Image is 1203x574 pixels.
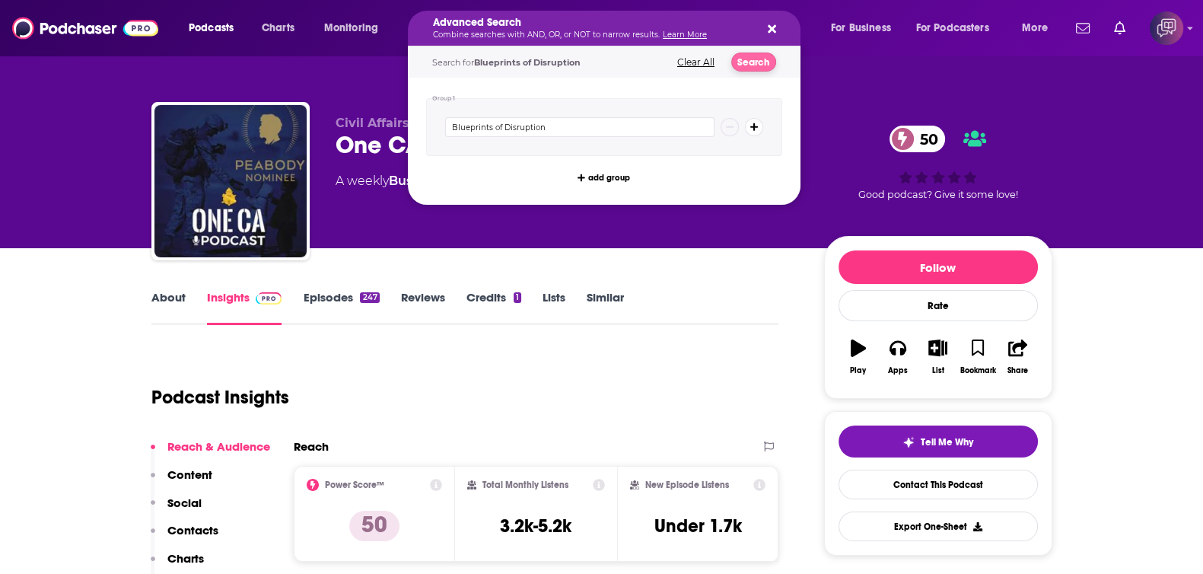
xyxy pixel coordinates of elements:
div: 50Good podcast? Give it some love! [824,116,1052,210]
p: Social [167,496,202,510]
div: Share [1007,366,1028,375]
p: 50 [349,511,399,541]
button: Clear All [673,57,719,68]
button: Reach & Audience [151,439,270,467]
h1: Podcast Insights [151,386,289,409]
div: Search podcasts, credits, & more... [422,11,815,46]
p: Content [167,467,212,482]
div: 247 [360,292,379,303]
button: Export One-Sheet [839,512,1038,541]
button: Follow [839,250,1038,284]
img: tell me why sparkle [902,436,915,448]
button: Share [998,330,1037,384]
div: Rate [839,290,1038,321]
div: Play [850,366,866,375]
a: Show notifications dropdown [1070,15,1096,41]
img: One CA Podcast [154,105,307,257]
button: Content [151,467,212,496]
a: Reviews [401,290,445,325]
span: More [1022,18,1048,39]
div: List [932,366,944,375]
button: List [918,330,957,384]
button: open menu [906,16,1011,40]
p: Combine searches with AND, OR, or NOT to narrow results. [433,31,751,39]
a: Contact This Podcast [839,470,1038,499]
span: For Podcasters [916,18,989,39]
img: User Profile [1150,11,1183,45]
span: Tell Me Why [921,436,973,448]
div: 1 [514,292,521,303]
a: Learn More [663,30,707,40]
a: Credits1 [466,290,521,325]
p: Charts [167,551,204,566]
h3: 3.2k-5.2k [500,515,571,537]
a: Episodes247 [303,290,379,325]
h2: Total Monthly Listens [482,480,568,490]
h2: Power Score™ [325,480,384,490]
h4: Group 1 [432,95,456,102]
span: Podcasts [189,18,234,39]
button: open menu [1011,16,1067,40]
button: open menu [178,16,253,40]
input: Type a keyword or phrase... [445,117,714,137]
span: Civil Affairs Association [336,116,487,130]
a: Charts [252,16,304,40]
button: Apps [878,330,918,384]
span: 50 [905,126,946,152]
span: Charts [262,18,294,39]
p: Reach & Audience [167,439,270,454]
a: About [151,290,186,325]
div: A weekly podcast [336,172,565,190]
button: tell me why sparkleTell Me Why [839,426,1038,458]
div: Bookmark [960,366,995,375]
h5: Advanced Search [433,18,751,28]
button: Search [731,53,776,72]
a: InsightsPodchaser Pro [207,290,282,325]
img: Podchaser Pro [256,292,282,305]
h3: Under 1.7k [654,515,742,537]
button: Play [839,330,878,384]
span: Search for [432,57,581,68]
a: Business [389,174,444,188]
div: Apps [888,366,908,375]
button: Bookmark [958,330,998,384]
span: Blueprints of Disruption [474,57,581,68]
button: open menu [313,16,398,40]
p: Contacts [167,523,218,537]
span: Good podcast? Give it some love! [858,189,1018,200]
a: Similar [587,290,624,325]
span: For Business [831,18,891,39]
button: Social [151,496,202,524]
span: Logged in as corioliscompany [1150,11,1183,45]
img: Podchaser - Follow, Share and Rate Podcasts [12,14,158,43]
h2: New Episode Listens [645,480,729,490]
button: Show profile menu [1150,11,1183,45]
a: Show notifications dropdown [1108,15,1131,41]
a: 50 [890,126,946,152]
a: Lists [543,290,565,325]
span: Monitoring [324,18,378,39]
h2: Reach [294,439,329,454]
button: Contacts [151,523,218,551]
button: open menu [820,16,910,40]
button: add group [573,168,635,187]
span: add group [588,174,630,182]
